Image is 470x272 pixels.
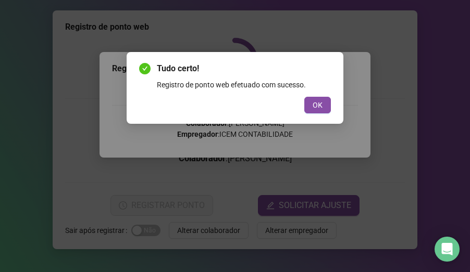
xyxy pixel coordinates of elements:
[313,99,323,111] span: OK
[139,63,151,74] span: check-circle
[157,79,331,90] div: Registro de ponto web efetuado com sucesso.
[157,62,331,75] span: Tudo certo!
[304,97,331,113] button: OK
[435,237,460,262] div: Open Intercom Messenger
